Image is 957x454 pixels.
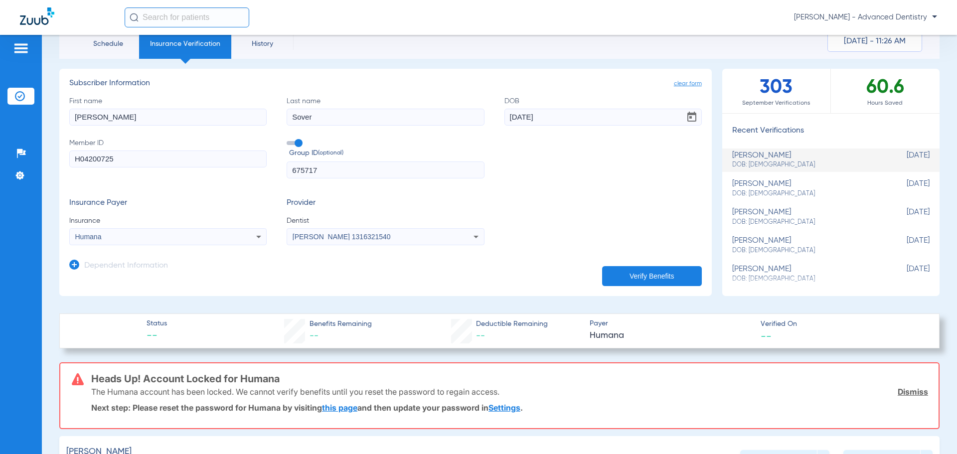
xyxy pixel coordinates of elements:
[880,236,930,255] span: [DATE]
[732,160,880,169] span: DOB: [DEMOGRAPHIC_DATA]
[732,265,880,283] div: [PERSON_NAME]
[287,198,484,208] h3: Provider
[844,36,906,46] span: [DATE] - 11:26 AM
[69,138,267,179] label: Member ID
[91,374,928,384] h3: Heads Up! Account Locked for Humana
[476,331,485,340] span: --
[590,318,752,329] span: Payer
[476,319,548,329] span: Deductible Remaining
[831,69,940,113] div: 60.6
[674,79,702,89] span: clear form
[590,329,752,342] span: Humana
[13,42,29,54] img: hamburger-icon
[91,387,499,397] p: The Humana account has been locked. We cannot verify benefits until you reset the password to reg...
[722,126,940,136] h3: Recent Verifications
[69,151,267,167] input: Member ID
[293,233,391,241] span: [PERSON_NAME] 1316321540
[69,109,267,126] input: First name
[310,331,319,340] span: --
[84,39,132,49] span: Schedule
[147,39,224,49] span: Insurance Verification
[289,148,484,158] span: Group ID
[898,387,928,397] a: Dismiss
[504,96,702,126] label: DOB
[880,179,930,198] span: [DATE]
[75,233,102,241] span: Humana
[322,403,357,413] a: this page
[287,216,484,226] span: Dentist
[602,266,702,286] button: Verify Benefits
[732,151,880,169] div: [PERSON_NAME]
[318,148,343,158] small: (optional)
[287,96,484,126] label: Last name
[69,96,267,126] label: First name
[504,109,702,126] input: DOBOpen calendar
[147,329,167,343] span: --
[239,39,286,49] span: History
[794,12,937,22] span: [PERSON_NAME] - Advanced Dentistry
[761,319,923,329] span: Verified On
[130,13,139,22] img: Search Icon
[732,179,880,198] div: [PERSON_NAME]
[20,7,54,25] img: Zuub Logo
[72,373,84,385] img: error-icon
[84,261,168,271] h3: Dependent Information
[69,216,267,226] span: Insurance
[732,246,880,255] span: DOB: [DEMOGRAPHIC_DATA]
[310,319,372,329] span: Benefits Remaining
[147,318,167,329] span: Status
[761,330,772,341] span: --
[488,403,520,413] a: Settings
[831,98,940,108] span: Hours Saved
[287,109,484,126] input: Last name
[880,151,930,169] span: [DATE]
[722,69,831,113] div: 303
[732,208,880,226] div: [PERSON_NAME]
[69,198,267,208] h3: Insurance Payer
[732,218,880,227] span: DOB: [DEMOGRAPHIC_DATA]
[682,107,702,127] button: Open calendar
[722,98,830,108] span: September Verifications
[880,265,930,283] span: [DATE]
[880,208,930,226] span: [DATE]
[125,7,249,27] input: Search for patients
[732,236,880,255] div: [PERSON_NAME]
[732,189,880,198] span: DOB: [DEMOGRAPHIC_DATA]
[91,403,928,413] p: Next step: Please reset the password for Humana by visiting and then update your password in .
[732,275,880,284] span: DOB: [DEMOGRAPHIC_DATA]
[69,79,702,89] h3: Subscriber Information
